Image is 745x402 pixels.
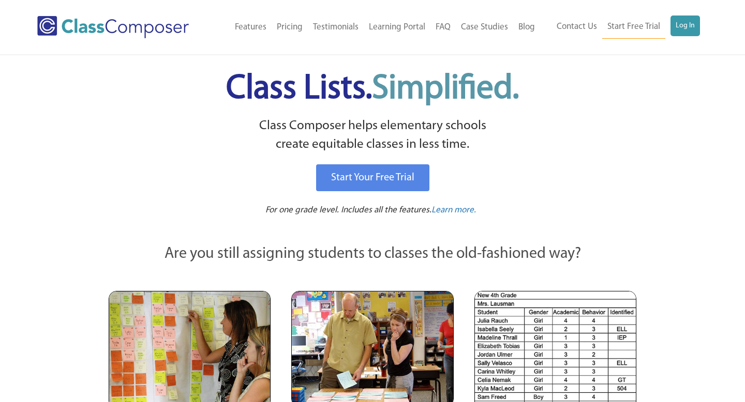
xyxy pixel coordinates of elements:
[552,16,602,38] a: Contact Us
[540,16,700,39] nav: Header Menu
[430,16,456,39] a: FAQ
[602,16,665,39] a: Start Free Trial
[316,164,429,191] a: Start Your Free Trial
[272,16,308,39] a: Pricing
[308,16,364,39] a: Testimonials
[513,16,540,39] a: Blog
[213,16,540,39] nav: Header Menu
[431,206,476,214] span: Learn more.
[109,243,636,266] p: Are you still assigning students to classes the old-fashioned way?
[230,16,272,39] a: Features
[226,72,519,106] span: Class Lists.
[37,16,189,38] img: Class Composer
[431,204,476,217] a: Learn more.
[265,206,431,214] span: For one grade level. Includes all the features.
[372,72,519,106] span: Simplified.
[331,173,414,183] span: Start Your Free Trial
[107,117,638,154] p: Class Composer helps elementary schools create equitable classes in less time.
[456,16,513,39] a: Case Studies
[671,16,700,36] a: Log In
[364,16,430,39] a: Learning Portal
